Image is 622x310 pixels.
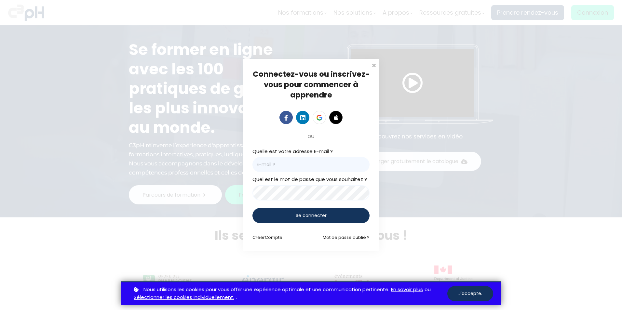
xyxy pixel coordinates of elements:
[134,293,234,302] a: Sélectionner les cookies individuellement.
[253,69,370,100] span: Connectez-vous ou inscrivez-vous pour commencer à apprendre
[3,296,70,310] iframe: chat widget
[252,157,370,172] input: E-mail ?
[307,132,315,141] span: ou
[323,234,370,240] a: Mot de passe oublié ?
[132,286,447,302] p: ou .
[252,234,282,240] a: CréérCompte
[447,286,493,301] button: J'accepte.
[296,212,327,219] span: Se connecter
[391,286,423,294] a: En savoir plus
[143,286,389,294] span: Nous utilisons les cookies pour vous offrir une expérience optimale et une communication pertinente.
[265,234,282,240] span: Compte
